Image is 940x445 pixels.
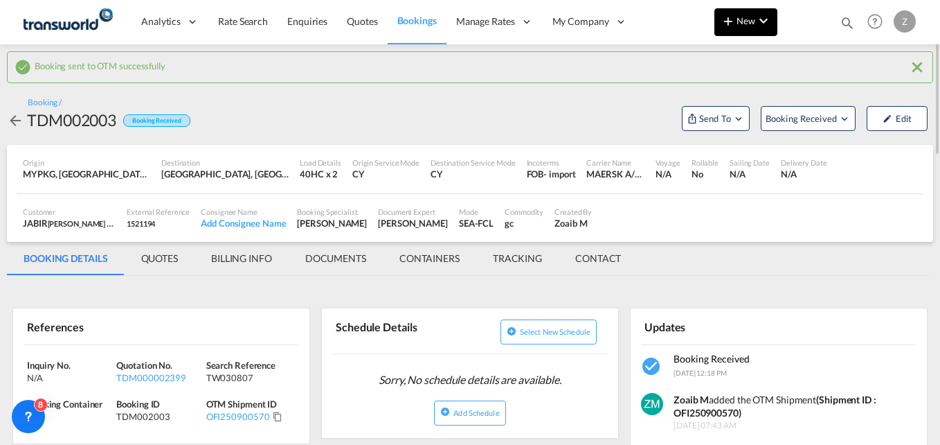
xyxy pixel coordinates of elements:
[586,157,644,168] div: Carrier Name
[23,217,116,229] div: JABIR
[459,207,494,217] div: Mode
[7,109,27,131] div: icon-arrow-left
[656,168,680,180] div: N/A
[682,106,750,131] button: Open demo menu
[543,168,575,180] div: - import
[297,207,367,217] div: Booking Specialist
[505,217,543,229] div: gc
[15,59,31,76] md-icon: icon-checkbox-marked-circle
[206,372,292,384] div: TW030807
[730,157,770,168] div: Sailing Date
[459,217,494,229] div: SEA-FCL
[641,314,776,338] div: Updates
[378,217,448,229] div: [PERSON_NAME]
[23,168,150,180] div: MYPKG, Port Klang (Pelabuhan Klang), Malaysia, South East Asia, Asia Pacific
[781,168,827,180] div: N/A
[347,15,377,27] span: Quotes
[383,242,476,275] md-tab-item: CONTAINERS
[554,217,592,229] div: Zoaib M
[116,399,160,410] span: Booking ID
[273,412,282,421] md-icon: Click to Copy
[206,360,275,371] span: Search Reference
[123,114,190,128] div: Booking Received
[373,367,567,393] span: Sorry, No schedule details are available.
[692,157,718,168] div: Rollable
[14,14,260,28] body: Editor, editor4
[289,242,383,275] md-tab-item: DOCUMENTS
[781,157,827,168] div: Delivery Date
[27,399,102,410] span: Tracking Container
[378,207,448,217] div: Document Expert
[863,10,887,33] span: Help
[674,394,709,405] strong: Zoaib M
[527,157,576,168] div: Incoterms
[397,15,437,26] span: Bookings
[641,356,663,378] md-icon: icon-checkbox-marked-circle
[674,369,727,377] span: [DATE] 12:18 PM
[35,57,165,71] span: Booking sent to OTM successfully
[440,407,450,417] md-icon: icon-plus-circle
[761,106,856,131] button: Open demo menu
[507,326,516,336] md-icon: icon-plus-circle
[559,242,638,275] md-tab-item: CONTACT
[125,242,195,275] md-tab-item: QUOTES
[23,157,150,168] div: Origin
[7,112,24,129] md-icon: icon-arrow-left
[554,207,592,217] div: Created By
[527,168,544,180] div: FOB
[755,12,772,29] md-icon: icon-chevron-down
[867,106,928,131] button: icon-pencilEdit
[434,401,505,426] button: icon-plus-circleAdd Schedule
[656,157,680,168] div: Voyage
[453,408,499,417] span: Add Schedule
[500,320,597,344] button: icon-plus-circleSelect new schedule
[23,207,116,217] div: Customer
[431,157,516,168] div: Destination Service Mode
[674,420,915,432] span: [DATE] 07:43 AM
[7,242,125,275] md-tab-item: BOOKING DETAILS
[297,217,367,229] div: [PERSON_NAME]
[352,157,419,168] div: Origin Service Mode
[586,168,644,180] div: MAERSK A/S / TWKS-DAMMAM
[720,15,772,26] span: New
[352,168,419,180] div: CY
[161,168,289,180] div: SARUH, Riyadh, Saudi Arabia, Middle East, Middle East
[698,112,732,125] span: Send To
[300,168,341,180] div: 40HC x 2
[24,314,159,338] div: References
[456,15,515,28] span: Manage Rates
[505,207,543,217] div: Commodity
[27,372,113,384] div: N/A
[161,157,289,168] div: Destination
[894,10,916,33] div: Z
[840,15,855,30] md-icon: icon-magnify
[201,207,286,217] div: Consignee Name
[48,218,196,229] span: [PERSON_NAME] AL WARQ AL TIJAREIYAH
[840,15,855,36] div: icon-magnify
[27,410,113,423] div: N/A
[883,114,892,123] md-icon: icon-pencil
[195,242,289,275] md-tab-item: BILLING INFO
[141,15,181,28] span: Analytics
[730,168,770,180] div: N/A
[720,12,736,29] md-icon: icon-plus 400-fg
[127,219,155,228] span: 1521194
[863,10,894,35] div: Help
[28,97,62,109] div: Booking /
[692,168,718,180] div: No
[7,242,638,275] md-pagination-wrapper: Use the left and right arrow keys to navigate between tabs
[127,207,190,217] div: External Reference
[674,353,750,365] span: Booking Received
[206,410,270,423] div: OFI250900570
[674,393,915,420] div: added the OTM Shipment
[116,372,202,384] div: TDM000002399
[300,157,341,168] div: Load Details
[641,393,663,415] img: v+XMcPmzgAAAABJRU5ErkJggg==
[27,360,71,371] span: Inquiry No.
[909,59,925,76] md-icon: icon-close
[332,314,467,348] div: Schedule Details
[287,15,327,27] span: Enquiries
[27,109,116,131] div: TDM002003
[206,399,278,410] span: OTM Shipment ID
